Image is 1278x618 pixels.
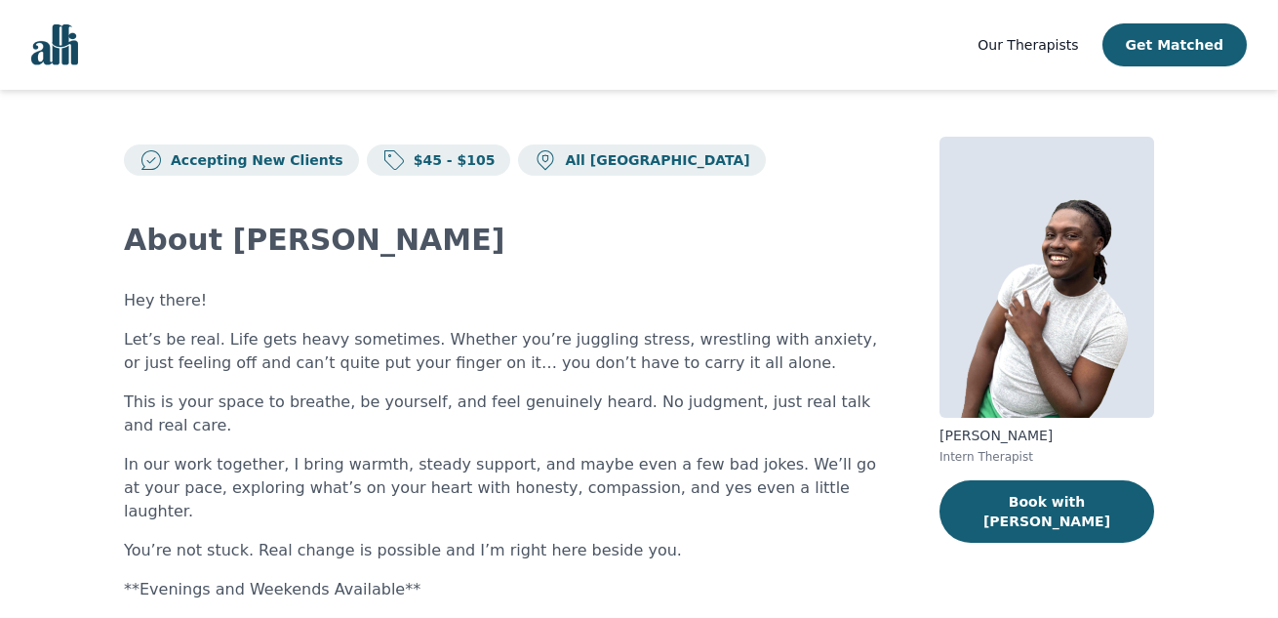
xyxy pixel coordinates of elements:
[124,289,893,312] p: Hey there!
[124,391,893,437] p: This is your space to breathe, be yourself, and feel genuinely heard. No judgment, just real talk...
[406,150,496,170] p: $45 - $105
[978,33,1078,57] a: Our Therapists
[124,578,893,601] p: **Evenings and Weekends Available**
[939,137,1154,418] img: Anthony_Kusi
[124,453,893,523] p: In our work together, I bring warmth, steady support, and maybe even a few bad jokes. We’ll go at...
[1102,23,1247,66] button: Get Matched
[124,539,893,562] p: You’re not stuck. Real change is possible and I’m right here beside you.
[557,150,749,170] p: All [GEOGRAPHIC_DATA]
[939,426,1154,445] p: [PERSON_NAME]
[163,150,343,170] p: Accepting New Clients
[939,480,1154,543] button: Book with [PERSON_NAME]
[124,328,893,375] p: Let’s be real. Life gets heavy sometimes. Whether you’re juggling stress, wrestling with anxiety,...
[939,449,1154,465] p: Intern Therapist
[31,24,78,65] img: alli logo
[978,37,1078,53] span: Our Therapists
[124,223,893,258] h2: About [PERSON_NAME]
